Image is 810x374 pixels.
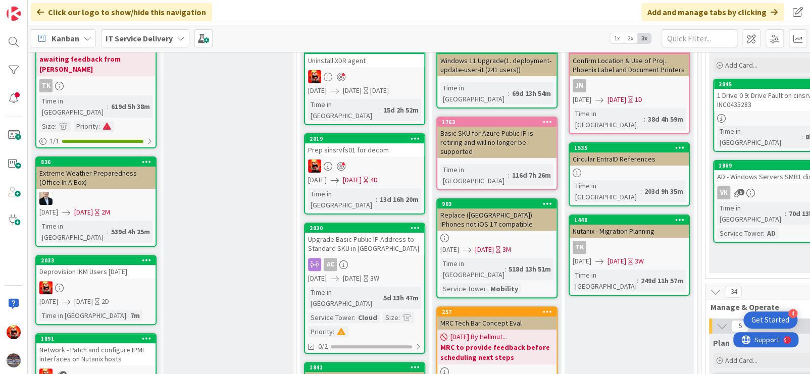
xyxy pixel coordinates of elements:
[607,256,626,266] span: [DATE]
[379,104,381,116] span: :
[308,188,376,210] div: Time in [GEOGRAPHIC_DATA]
[305,224,424,233] div: 2030
[510,88,553,99] div: 69d 13h 54m
[638,275,686,286] div: 249d 11h 57m
[308,70,321,83] img: VN
[801,131,803,142] span: :
[370,175,378,185] div: 4D
[570,45,689,76] div: 2011Confirm Location & Use of Proj. Phoenix Label and Document Printers
[641,3,784,21] div: Add and manage tabs by clicking
[36,157,156,189] div: 836Extreme Weather Preparedness (Office In A Box)
[573,270,637,292] div: Time in [GEOGRAPHIC_DATA]
[635,94,642,105] div: 1D
[398,312,400,323] span: :
[610,33,624,43] span: 1x
[318,341,328,352] span: 0/2
[39,310,126,321] div: Time in [GEOGRAPHIC_DATA]
[436,117,558,190] a: 1763Basic SKU for Azure Public IP is retiring and will no longer be supportedTime in [GEOGRAPHIC_...
[305,258,424,271] div: AC
[442,308,556,315] div: 257
[573,79,586,92] div: JM
[305,134,424,143] div: 2019
[717,126,801,148] div: Time in [GEOGRAPHIC_DATA]
[440,244,459,255] span: [DATE]
[106,33,173,43] b: IT Service Delivery
[436,198,558,298] a: 903Replace ([GEOGRAPHIC_DATA]) iPhones not iOS 17 compatible[DATE][DATE]3MTime in [GEOGRAPHIC_DAT...
[343,175,362,185] span: [DATE]
[305,134,424,156] div: 2019Prep sinsrvfs01 for decom
[442,200,556,207] div: 903
[36,334,156,365] div: 1891Network - Patch and configure IPMI interfaces on Nutanix hosts
[725,286,742,298] span: 34
[717,186,730,199] div: VK
[440,283,486,294] div: Service Tower
[570,152,689,166] div: Circular EntraID References
[569,215,690,296] a: 1440Nutanix - Migration PlanningTK[DATE][DATE]3WTime in [GEOGRAPHIC_DATA]:249d 11h 57m
[437,127,556,158] div: Basic SKU for Azure Public IP is retiring and will no longer be supported
[504,263,506,275] span: :
[475,244,494,255] span: [DATE]
[738,189,744,195] span: 5
[304,223,425,354] a: 2030Upgrade Basic Public IP Address to Standard SKU in [GEOGRAPHIC_DATA]AC[DATE][DATE]3WTime in [...
[52,32,79,44] span: Kanban
[305,233,424,255] div: Upgrade Basic Public IP Address to Standard SKU in [GEOGRAPHIC_DATA]
[370,85,389,96] div: [DATE]
[488,283,521,294] div: Mobility
[39,221,107,243] div: Time in [GEOGRAPHIC_DATA]
[36,256,156,278] div: 2033Deprovision IKM Users [DATE]
[36,343,156,365] div: Network - Patch and configure IPMI interfaces on Nutanix hosts
[308,273,327,284] span: [DATE]
[102,296,109,307] div: 2D
[7,7,21,21] img: Visit kanbanzone.com
[304,44,425,125] a: 2013Uninstall XDR agentVN[DATE][DATE][DATE]Time in [GEOGRAPHIC_DATA]:15d 2h 52m
[7,353,21,367] img: avatar
[376,194,377,205] span: :
[109,226,153,237] div: 539d 4h 25m
[570,225,689,238] div: Nutanix - Migration Planning
[570,54,689,76] div: Confirm Location & Use of Proj. Phoenix Label and Document Printers
[55,121,57,132] span: :
[383,312,398,323] div: Size
[126,310,128,321] span: :
[377,194,421,205] div: 13d 16h 20m
[305,45,424,67] div: 2013Uninstall XDR agent
[343,85,362,96] span: [DATE]
[308,287,379,309] div: Time in [GEOGRAPHIC_DATA]
[607,94,626,105] span: [DATE]
[39,296,58,307] span: [DATE]
[574,144,689,151] div: 1535
[437,118,556,158] div: 1763Basic SKU for Azure Public IP is retiring and will no longer be supported
[637,33,651,43] span: 3x
[437,54,556,76] div: Windows 11 Upgrade(1. deployment-update-user-it (241 users))
[381,292,421,303] div: 5d 13h 47m
[642,186,686,197] div: 203d 9h 35m
[21,2,46,14] span: Support
[717,202,785,225] div: Time in [GEOGRAPHIC_DATA]
[36,256,156,265] div: 2033
[39,281,53,294] img: VN
[508,170,510,181] span: :
[128,310,142,321] div: 7m
[333,326,334,337] span: :
[36,79,156,92] div: TK
[98,121,100,132] span: :
[74,296,93,307] span: [DATE]
[662,29,737,47] input: Quick Filter...
[308,175,327,185] span: [DATE]
[437,118,556,127] div: 1763
[570,143,689,166] div: 1535Circular EntraID References
[502,244,511,255] div: 3M
[725,356,757,365] span: Add Card...
[440,258,504,280] div: Time in [GEOGRAPHIC_DATA]
[644,114,645,125] span: :
[573,241,586,254] div: TK
[310,225,424,232] div: 2030
[370,273,379,284] div: 3W
[308,326,333,337] div: Priority
[640,186,642,197] span: :
[36,334,156,343] div: 1891
[570,79,689,92] div: JM
[713,338,730,348] span: Plan
[107,226,109,237] span: :
[36,135,156,147] div: 1/1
